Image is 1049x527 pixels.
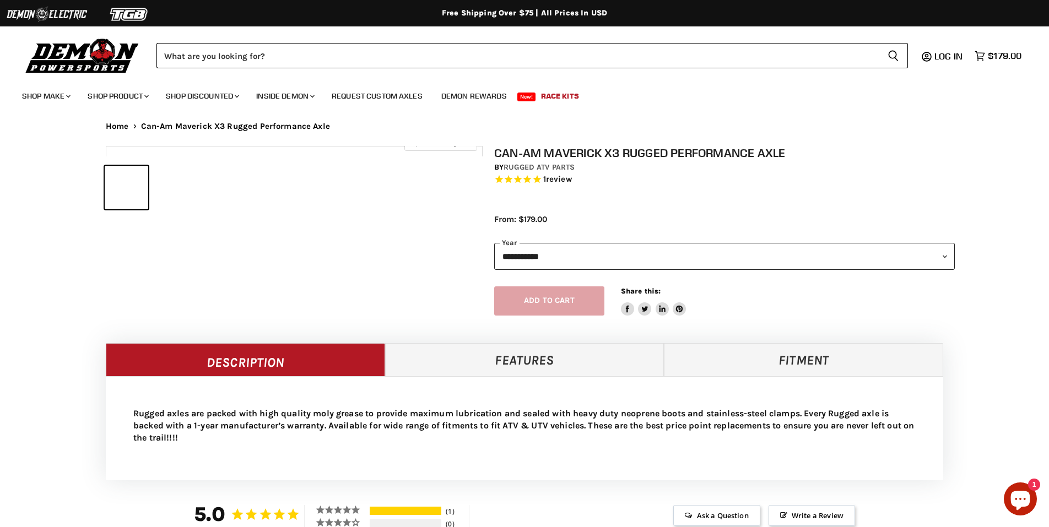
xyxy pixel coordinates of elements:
a: Features [385,343,664,376]
a: Fitment [664,343,943,376]
a: Rugged ATV Parts [504,162,575,172]
span: New! [517,93,536,101]
a: $179.00 [969,48,1027,64]
a: Request Custom Axles [323,85,431,107]
div: Free Shipping Over $75 | All Prices In USD [84,8,965,18]
select: year [494,243,955,270]
a: Inside Demon [248,85,321,107]
div: 100% [370,507,441,515]
span: Rated 5.0 out of 5 stars 1 reviews [494,174,955,186]
aside: Share this: [621,286,686,316]
span: Log in [934,51,963,62]
a: Race Kits [533,85,587,107]
span: Write a Review [769,505,855,526]
img: Demon Powersports [22,36,143,75]
input: Search [156,43,879,68]
inbox-online-store-chat: Shopify online store chat [1001,482,1040,518]
ul: Main menu [14,80,1019,107]
a: Home [106,122,129,131]
a: Description [106,343,385,376]
a: Shop Make [14,85,77,107]
div: 5 ★ [316,505,368,514]
button: IMAGE thumbnail [105,166,148,209]
form: Product [156,43,908,68]
a: Demon Rewards [433,85,515,107]
span: $179.00 [988,51,1021,61]
a: Shop Product [79,85,155,107]
span: 1 reviews [543,174,572,184]
strong: 5.0 [194,502,225,526]
span: From: $179.00 [494,214,547,224]
img: TGB Logo 2 [88,4,171,25]
span: Click to expand [410,139,471,147]
h1: Can-Am Maverick X3 Rugged Performance Axle [494,146,955,160]
div: 1 [443,507,466,516]
button: Search [879,43,908,68]
span: review [546,174,572,184]
div: by [494,161,955,173]
img: Demon Electric Logo 2 [6,4,88,25]
p: Rugged axles are packed with high quality moly grease to provide maximum lubrication and sealed w... [133,408,916,444]
span: Share this: [621,287,661,295]
a: Log in [929,51,969,61]
div: 5-Star Ratings [370,507,441,515]
span: Ask a Question [673,505,760,526]
a: Shop Discounted [158,85,246,107]
span: Can-Am Maverick X3 Rugged Performance Axle [141,122,330,131]
nav: Breadcrumbs [84,122,965,131]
